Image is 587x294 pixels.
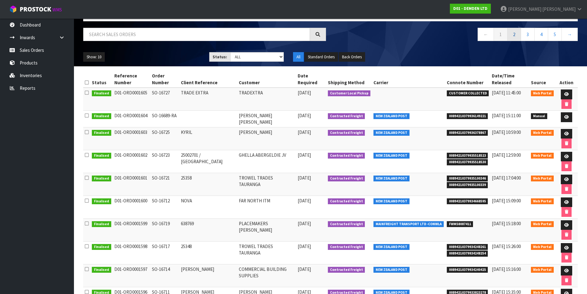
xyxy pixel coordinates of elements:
td: 25002701 / [GEOGRAPHIC_DATA] [179,150,237,173]
span: Finalised [92,130,111,136]
td: D01-ORD0001605 [113,88,151,111]
td: D01-ORD0001603 [113,127,151,150]
th: Reference Number [113,71,151,88]
span: [DATE] 11:45:00 [492,90,521,96]
span: Web Portal [531,267,554,273]
a: 1 [494,28,508,41]
span: [DATE] 10:59:00 [492,129,521,135]
button: Standard Orders [304,52,338,62]
span: Web Portal [531,198,554,205]
button: Back Orders [339,52,365,62]
span: [DATE] [298,152,311,158]
span: 00894210379935518530 [447,159,488,165]
a: 4 [534,28,548,41]
span: Contracted Freight [328,267,365,273]
th: Client Reference [179,71,237,88]
span: NEW ZEALAND POST [373,244,410,250]
span: Finalised [92,244,111,250]
td: PLACEMAKERS [PERSON_NAME] [237,218,296,241]
th: Action [555,71,578,88]
small: WMS [52,7,62,13]
span: Contracted Freight [328,153,365,159]
span: 00894210379935100346 [447,176,488,182]
span: 00894210379934248261 [447,244,488,250]
span: Contracted Freight [328,176,365,182]
span: NEW ZEALAND POST [373,267,410,273]
span: Finalised [92,267,111,273]
span: FWM58087411 [447,221,473,227]
th: Source [529,71,555,88]
span: Contracted Freight [328,130,365,136]
span: [DATE] 15:09:00 [492,198,521,204]
td: 638769 [179,218,237,241]
th: Shipping Method [326,71,372,88]
strong: Status: [213,54,227,60]
td: D01-ORD0001602 [113,150,151,173]
td: 25348 [179,241,237,264]
td: SO-16719 [150,218,179,241]
span: Finalised [92,198,111,205]
span: NEW ZEALAND POST [373,130,410,136]
span: Contracted Freight [328,221,365,227]
th: Date Required [296,71,326,88]
span: [DATE] 15:16:00 [492,266,521,272]
td: KYRIL [179,127,237,150]
th: Connote Number [445,71,491,88]
td: GHELLA ABERGELDIE JV [237,150,296,173]
td: SO-16689-RA [150,111,179,127]
span: ProStock [20,5,51,13]
td: SO-16727 [150,88,179,111]
span: NEW ZEALAND POST [373,113,410,119]
input: Search sales orders [83,28,310,41]
a: 2 [507,28,521,41]
span: NEW ZEALAND POST [373,176,410,182]
td: D01-ORD0001599 [113,218,151,241]
span: Web Portal [531,130,554,136]
span: Contracted Freight [328,113,365,119]
th: Date/Time Released [490,71,529,88]
span: [DATE] [298,129,311,135]
img: cube-alt.png [9,5,17,13]
span: Web Portal [531,244,554,250]
span: 00894210379934240425 [447,267,488,273]
span: MAINFREIGHT TRANSPORT LTD -CONWLA [373,221,444,227]
span: CUSTOMER COLLECTED [447,90,489,97]
span: [DATE] 17:04:00 [492,175,521,181]
a: ← [478,28,494,41]
td: 25358 [179,173,237,196]
th: Carrier [372,71,445,88]
span: Web Portal [531,176,554,182]
span: Finalised [92,176,111,182]
span: 00894210379935100339 [447,182,488,188]
span: Web Portal [531,90,554,97]
span: Finalised [92,90,111,97]
span: 00894210379934668595 [447,198,488,205]
td: D01-ORD0001597 [113,264,151,287]
td: FAR NORTH ITM [237,196,296,218]
td: NOVA [179,196,237,218]
td: [PERSON_NAME] [PERSON_NAME] [237,111,296,127]
span: 00894210379935518523 [447,153,488,159]
td: D01-ORD0001604 [113,111,151,127]
button: Show: 10 [83,52,105,62]
span: 00894210379936149221 [447,113,488,119]
span: [DATE] 12:59:00 [492,152,521,158]
span: NEW ZEALAND POST [373,198,410,205]
td: D01-ORD0001600 [113,196,151,218]
span: [DATE] [298,221,311,226]
span: [DATE] [298,266,311,272]
nav: Page navigation [335,28,578,43]
span: [DATE] 15:26:00 [492,243,521,249]
span: NEW ZEALAND POST [373,153,410,159]
span: 00894210379936378867 [447,130,488,136]
span: Finalised [92,221,111,227]
span: Web Portal [531,153,554,159]
span: Finalised [92,153,111,159]
td: SO-16725 [150,127,179,150]
strong: D01 - DEMDEN LTD [453,6,487,11]
span: Web Portal [531,221,554,227]
span: Manual [531,113,547,119]
span: [DATE] 15:18:00 [492,221,521,226]
span: Customer Local Pickup [328,90,371,97]
th: Status [90,71,113,88]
